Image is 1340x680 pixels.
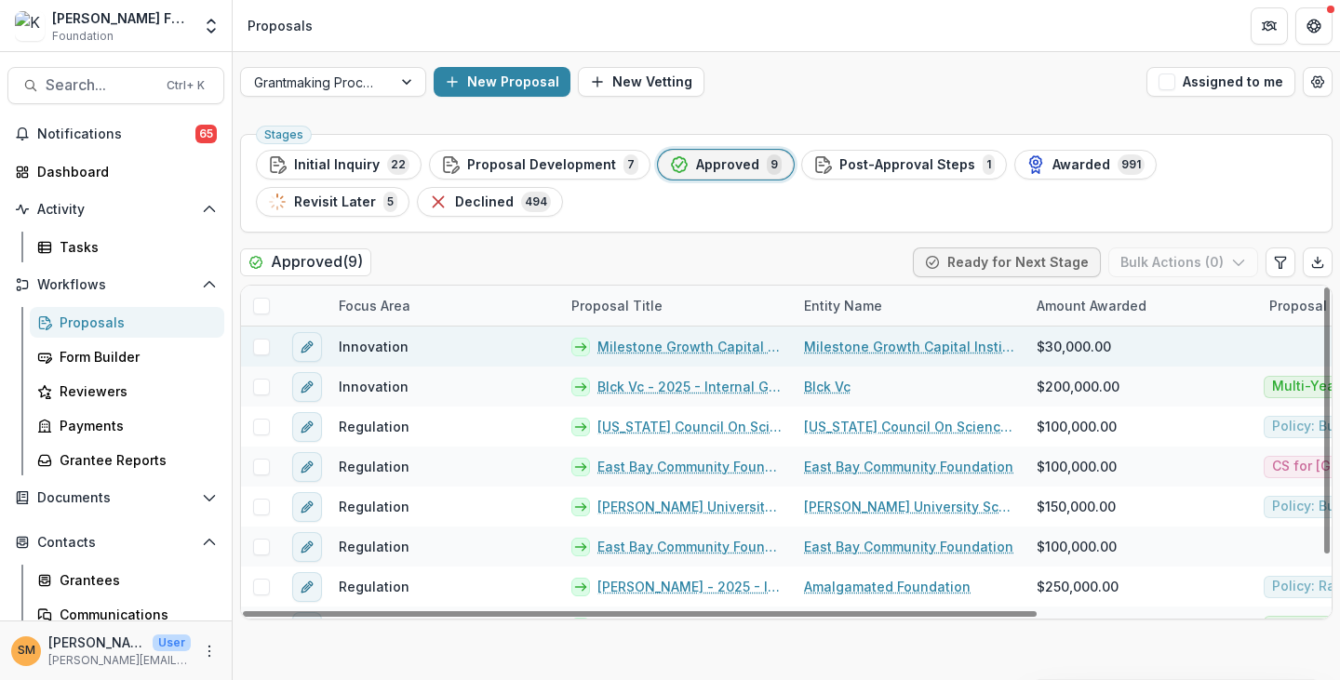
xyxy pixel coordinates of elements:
[37,162,209,181] div: Dashboard
[1037,537,1117,556] span: $100,000.00
[52,28,114,45] span: Foundation
[7,527,224,557] button: Open Contacts
[46,76,155,94] span: Search...
[1037,377,1119,396] span: $200,000.00
[1037,497,1116,516] span: $150,000.00
[153,634,191,651] p: User
[292,532,322,562] button: edit
[804,337,1014,356] a: Milestone Growth Capital Institute
[597,337,782,356] a: Milestone Growth Capital Institute - 2025 - Internal Grant Concept Form
[60,605,209,624] div: Communications
[7,194,224,224] button: Open Activity
[1052,157,1110,173] span: Awarded
[339,577,409,596] span: Regulation
[767,154,782,175] span: 9
[560,286,793,326] div: Proposal Title
[804,577,971,596] a: Amalgamated Foundation
[1037,337,1111,356] span: $30,000.00
[383,192,397,212] span: 5
[1037,577,1119,596] span: $250,000.00
[292,572,322,602] button: edit
[30,232,224,262] a: Tasks
[387,154,409,175] span: 22
[983,154,995,175] span: 1
[60,450,209,470] div: Grantee Reports
[623,154,638,175] span: 7
[30,410,224,441] a: Payments
[804,417,1014,436] a: [US_STATE] Council On Science And Technology
[1295,7,1333,45] button: Get Help
[328,296,422,315] div: Focus Area
[294,157,380,173] span: Initial Inquiry
[1037,617,1119,636] span: $500,000.00
[339,337,409,356] span: Innovation
[294,194,376,210] span: Revisit Later
[48,652,191,669] p: [PERSON_NAME][EMAIL_ADDRESS][PERSON_NAME][DOMAIN_NAME]
[7,156,224,187] a: Dashboard
[15,11,45,41] img: Kapor Foundation
[198,640,221,662] button: More
[1108,247,1258,277] button: Bulk Actions (0)
[292,452,322,482] button: edit
[1025,286,1258,326] div: Amount Awarded
[793,296,893,315] div: Entity Name
[913,247,1101,277] button: Ready for Next Stage
[1146,67,1295,97] button: Assigned to me
[793,286,1025,326] div: Entity Name
[30,341,224,372] a: Form Builder
[7,270,224,300] button: Open Workflows
[434,67,570,97] button: New Proposal
[578,67,704,97] button: New Vetting
[60,570,209,590] div: Grantees
[240,12,320,39] nav: breadcrumb
[1303,247,1333,277] button: Export table data
[597,417,782,436] a: [US_STATE] Council On Science And Technology - 2025 - Internal Grant Concept Form
[597,377,782,396] a: Blck Vc - 2025 - Internal Grant Concept Form
[1251,7,1288,45] button: Partners
[60,313,209,332] div: Proposals
[292,332,322,362] button: edit
[48,633,145,652] p: [PERSON_NAME]
[597,537,782,556] a: East Bay Community Foundation - 2025 - Internal Grant Concept Form
[429,150,650,180] button: Proposal Development7
[597,577,782,596] a: [PERSON_NAME] - 2025 - Internal Grant Concept Form
[801,150,1007,180] button: Post-Approval Steps1
[37,535,194,551] span: Contacts
[7,119,224,149] button: Notifications65
[163,75,208,96] div: Ctrl + K
[7,483,224,513] button: Open Documents
[198,7,224,45] button: Open entity switcher
[30,599,224,630] a: Communications
[256,187,409,217] button: Revisit Later5
[60,416,209,435] div: Payments
[804,457,1013,476] a: East Bay Community Foundation
[417,187,563,217] button: Declined494
[1303,67,1333,97] button: Open table manager
[60,347,209,367] div: Form Builder
[1037,417,1117,436] span: $100,000.00
[1025,296,1158,315] div: Amount Awarded
[30,445,224,475] a: Grantee Reports
[292,412,322,442] button: edit
[18,645,35,657] div: Subina Mahal
[467,157,616,173] span: Proposal Development
[597,457,782,476] a: East Bay Community Foundation - City of [GEOGRAPHIC_DATA] CIO - 2025 - Internal Grant Concept Form
[37,202,194,218] span: Activity
[839,157,975,173] span: Post-Approval Steps
[560,296,674,315] div: Proposal Title
[195,125,217,143] span: 65
[455,194,514,210] span: Declined
[1266,247,1295,277] button: Edit table settings
[7,67,224,104] button: Search...
[339,537,409,556] span: Regulation
[328,286,560,326] div: Focus Area
[804,497,1014,516] a: [PERSON_NAME] University School of Law
[339,417,409,436] span: Regulation
[597,497,782,516] a: [PERSON_NAME] University School of Law - 2025 - Internal Grant Concept Form
[804,377,851,396] a: Blck Vc
[658,150,794,180] button: Approved9
[30,376,224,407] a: Reviewers
[264,128,303,141] span: Stages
